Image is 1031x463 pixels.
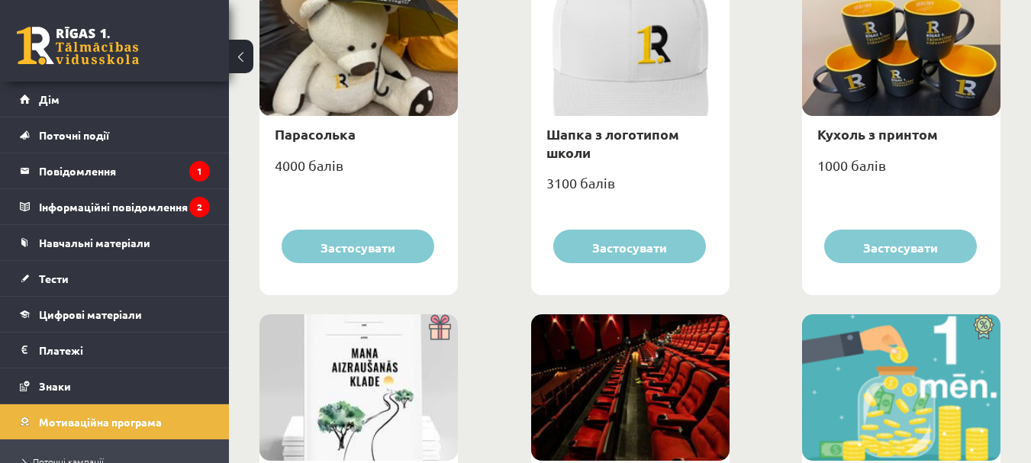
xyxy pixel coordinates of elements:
[817,157,886,173] font: 1000 балів
[20,333,210,368] a: Платежі
[20,297,210,332] a: Цифрові матеріали
[966,314,1000,340] img: Знижка
[275,125,356,143] a: Парасолька
[20,82,210,117] a: Дім
[863,239,938,255] font: Застосувати
[39,343,83,357] font: Платежі
[39,164,116,178] font: Повідомлення
[817,125,938,143] a: Кухоль з принтом
[20,153,210,188] a: Повідомлення1
[39,379,71,393] font: Знаки
[39,92,60,106] font: Дім
[20,225,210,260] a: Навчальні матеріали
[275,157,343,173] font: 4000 балів
[553,230,706,264] button: Застосувати
[39,200,188,214] font: Інформаційні повідомлення
[592,239,667,255] font: Застосувати
[321,239,395,255] font: Застосувати
[546,125,679,160] a: Шапка з логотипом школи
[546,175,615,191] font: 3100 балів
[39,415,162,429] font: Мотиваційна програма
[39,307,142,321] font: Цифрові матеріали
[197,201,202,213] font: 2
[39,236,150,249] font: Навчальні матеріали
[20,368,210,404] a: Знаки
[197,165,202,177] font: 1
[20,189,210,224] a: Інформаційні повідомлення2
[39,272,69,285] font: Тести
[17,27,139,65] a: Ризька 1-ша середня школа дистанційного навчання
[20,404,210,439] a: Мотиваційна програма
[20,261,210,296] a: Тести
[282,230,434,264] button: Застосувати
[424,314,458,340] img: Подарунок з сюрпризом
[20,117,210,153] a: Поточні події
[39,128,109,142] font: Поточні події
[824,230,977,264] button: Застосувати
